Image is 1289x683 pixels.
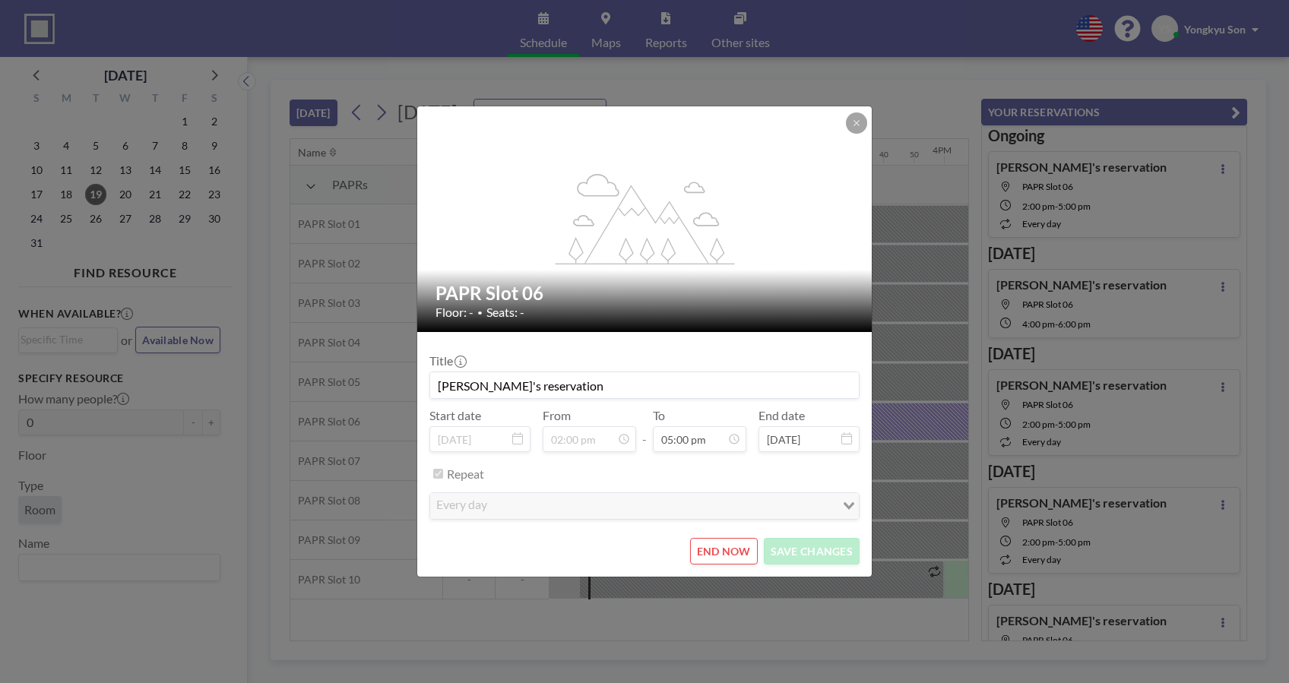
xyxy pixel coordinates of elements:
input: Search for option [492,496,834,516]
label: Start date [429,408,481,423]
h2: PAPR Slot 06 [435,282,855,305]
button: END NOW [690,538,758,564]
span: Seats: - [486,305,524,320]
span: • [477,307,483,318]
span: - [642,413,647,447]
label: Repeat [447,466,484,482]
label: End date [759,408,805,423]
g: flex-grow: 1.2; [556,172,735,264]
label: From [543,408,571,423]
button: SAVE CHANGES [764,538,860,564]
span: every day [433,496,490,516]
label: Title [429,353,465,368]
label: To [653,408,665,423]
div: Search for option [430,493,859,519]
span: Floor: - [435,305,473,320]
input: (No title) [430,372,859,398]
